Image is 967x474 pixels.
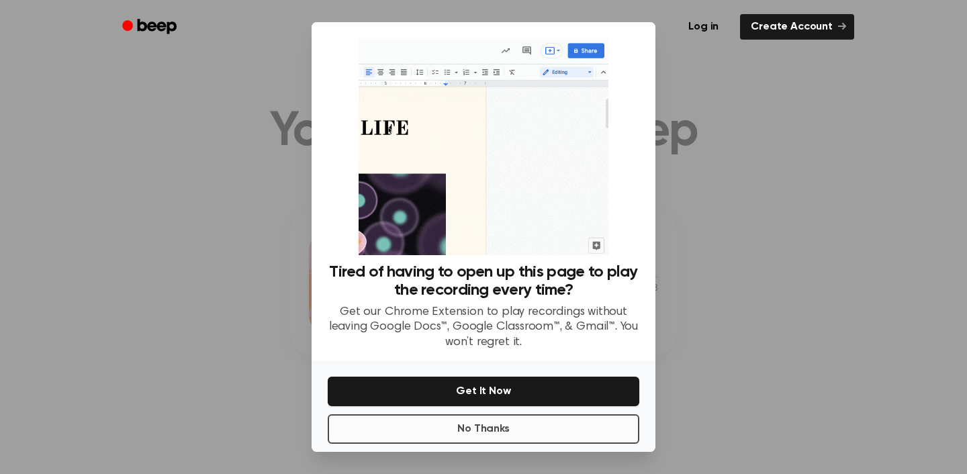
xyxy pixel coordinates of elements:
[328,414,639,444] button: No Thanks
[675,11,732,42] a: Log in
[328,263,639,299] h3: Tired of having to open up this page to play the recording every time?
[359,38,608,255] img: Beep extension in action
[740,14,854,40] a: Create Account
[328,377,639,406] button: Get It Now
[328,305,639,350] p: Get our Chrome Extension to play recordings without leaving Google Docs™, Google Classroom™, & Gm...
[113,14,189,40] a: Beep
